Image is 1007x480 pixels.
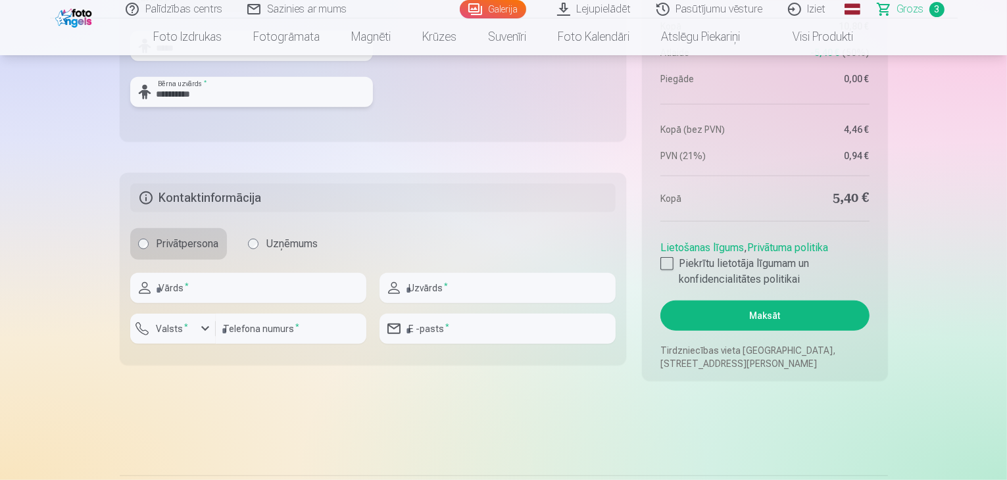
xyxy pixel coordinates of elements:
img: /fa1 [55,5,95,28]
span: Grozs [897,1,924,17]
dd: 5,40 € [772,189,870,208]
dd: 0,00 € [772,72,870,85]
button: Valsts* [130,314,216,344]
a: Fotogrāmata [238,18,336,55]
a: Atslēgu piekariņi [646,18,756,55]
a: Magnēti [336,18,407,55]
dt: PVN (21%) [660,149,758,162]
h5: Kontaktinformācija [130,183,616,212]
dt: Kopā [660,189,758,208]
span: 3 [929,2,945,17]
dt: Piegāde [660,72,758,85]
dd: 4,46 € [772,123,870,136]
button: Maksāt [660,300,869,331]
dt: Kopā (bez PVN) [660,123,758,136]
dd: 0,94 € [772,149,870,162]
input: Uzņēmums [248,239,258,249]
a: Foto kalendāri [543,18,646,55]
input: Privātpersona [138,239,149,249]
label: Valsts [151,322,194,335]
a: Krūzes [407,18,473,55]
label: Privātpersona [130,228,227,260]
div: , [660,235,869,287]
a: Lietošanas līgums [660,241,744,254]
a: Visi produkti [756,18,870,55]
label: Uzņēmums [240,228,326,260]
a: Foto izdrukas [138,18,238,55]
a: Privātuma politika [747,241,828,254]
p: Tirdzniecības vieta [GEOGRAPHIC_DATA], [STREET_ADDRESS][PERSON_NAME] [660,344,869,370]
a: Suvenīri [473,18,543,55]
label: Piekrītu lietotāja līgumam un konfidencialitātes politikai [660,256,869,287]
